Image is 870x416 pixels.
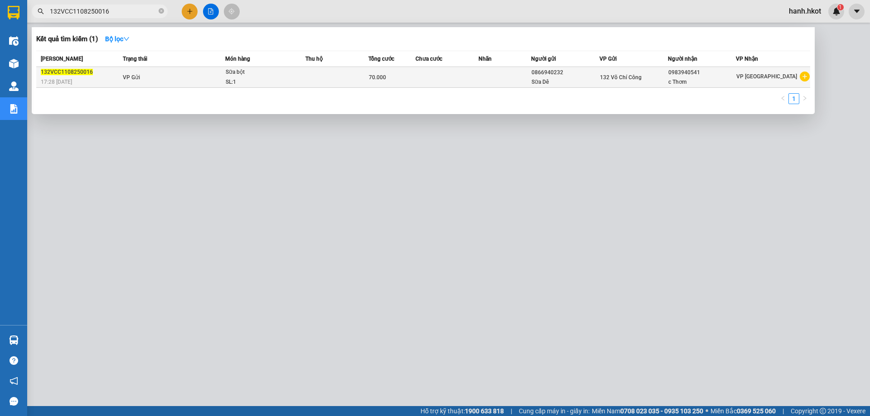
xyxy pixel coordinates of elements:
span: Món hàng [225,56,250,62]
input: Tìm tên, số ĐT hoặc mã đơn [50,6,157,16]
span: right [802,96,807,101]
span: 132VCC1108250016 [41,69,93,75]
img: warehouse-icon [9,36,19,46]
div: c Thơm [668,77,736,87]
span: message [10,397,18,406]
span: down [123,36,130,42]
img: solution-icon [9,104,19,114]
span: search [38,8,44,14]
li: 1 [788,93,799,104]
span: close-circle [159,7,164,16]
div: SL: 1 [226,77,294,87]
span: VP Nhận [736,56,758,62]
span: VP [GEOGRAPHIC_DATA] [736,73,797,80]
span: left [780,96,786,101]
img: warehouse-icon [9,59,19,68]
span: VP Gửi [599,56,617,62]
span: close-circle [159,8,164,14]
div: 0983940541 [668,68,736,77]
button: left [778,93,788,104]
h3: Kết quả tìm kiếm ( 1 ) [36,34,98,44]
button: Bộ lọcdown [98,32,137,46]
span: plus-circle [800,72,810,81]
span: Người gửi [531,56,556,62]
li: Next Page [799,93,810,104]
span: 17:28 [DATE] [41,79,72,85]
span: 132 Võ Chí Công [600,74,642,81]
span: 70.000 [369,74,386,81]
div: Sữa bột [226,67,294,77]
span: Nhãn [478,56,492,62]
div: Sữa Dê [532,77,599,87]
img: logo-vxr [8,6,19,19]
img: warehouse-icon [9,335,19,345]
div: 0866940232 [532,68,599,77]
span: Chưa cước [416,56,442,62]
span: question-circle [10,356,18,365]
span: Tổng cước [368,56,394,62]
img: warehouse-icon [9,81,19,91]
button: right [799,93,810,104]
span: [PERSON_NAME] [41,56,83,62]
span: Người nhận [668,56,697,62]
span: Trạng thái [123,56,147,62]
span: VP Gửi [123,74,140,81]
li: Previous Page [778,93,788,104]
span: Thu hộ [305,56,323,62]
strong: Bộ lọc [105,35,130,43]
a: 1 [789,94,799,104]
span: notification [10,377,18,385]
